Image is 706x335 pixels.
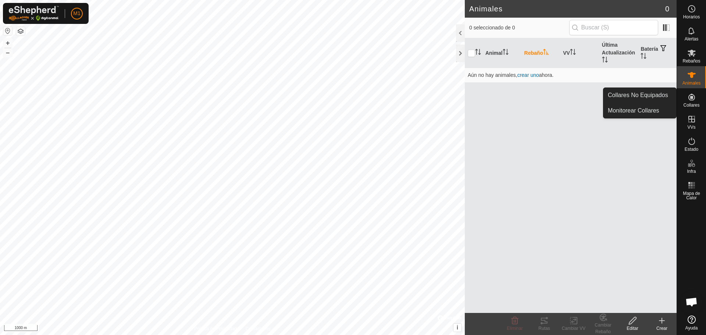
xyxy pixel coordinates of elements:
[602,58,608,64] p-sorticon: Activar para ordenar
[507,326,523,331] span: Eliminar
[529,325,559,332] div: Rutas
[517,72,539,78] span: crear uno
[588,322,618,335] div: Cambiar Rebaño
[685,326,698,330] span: Ayuda
[647,325,677,332] div: Crear
[503,50,509,56] p-sorticon: Activar para ordenar
[665,3,669,14] span: 0
[679,191,704,200] span: Mapa de Calor
[608,106,659,115] span: Monitorear Collares
[618,325,647,332] div: Editar
[3,26,12,35] button: Restablecer Mapa
[608,91,668,100] span: Collares No Equipados
[16,27,25,36] button: Capas del Mapa
[603,103,676,118] a: Monitorear Collares
[569,20,658,35] input: Buscar (S)
[560,38,599,68] th: VV
[453,324,461,332] button: i
[682,59,700,63] span: Rebaños
[685,147,698,152] span: Estado
[687,125,695,129] span: VVs
[246,325,270,332] a: Contáctenos
[521,38,560,68] th: Rebaño
[465,68,677,82] td: Aún no hay animales, ahora.
[482,38,521,68] th: Animal
[9,6,59,21] img: Logo Gallagher
[559,325,588,332] div: Cambiar VV
[195,325,237,332] a: Política de Privacidad
[683,103,699,107] span: Collares
[3,39,12,47] button: +
[543,50,549,56] p-sorticon: Activar para ordenar
[475,50,481,56] p-sorticon: Activar para ordenar
[687,169,696,174] span: Infra
[469,24,569,32] span: 0 seleccionado de 0
[603,88,676,103] a: Collares No Equipados
[638,38,677,68] th: Batería
[3,48,12,57] button: –
[73,10,80,17] span: M1
[683,15,700,19] span: Horarios
[570,50,576,56] p-sorticon: Activar para ordenar
[641,54,646,60] p-sorticon: Activar para ordenar
[599,38,638,68] th: Última Actualización
[685,37,698,41] span: Alertas
[469,4,665,13] h2: Animales
[457,324,458,331] span: i
[677,313,706,333] a: Ayuda
[682,81,700,85] span: Animales
[681,291,703,313] div: Chat abierto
